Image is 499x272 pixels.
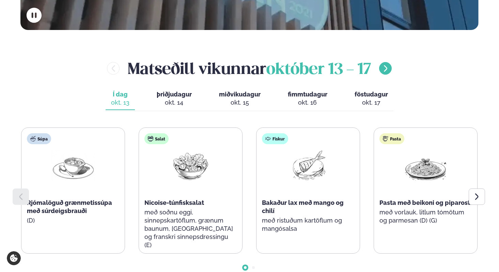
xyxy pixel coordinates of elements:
[383,136,388,141] img: pasta.svg
[252,266,255,269] span: Go to slide 2
[244,266,247,269] span: Go to slide 1
[355,91,388,98] span: föstudagur
[262,216,354,233] p: með ristuðum kartöflum og mangósalsa
[157,99,192,107] div: okt. 14
[111,90,129,99] span: Í dag
[355,99,388,107] div: okt. 17
[286,150,330,181] img: Fish.png
[282,88,333,110] button: fimmtudagur okt. 16
[27,199,112,214] span: Rjómalöguð grænmetissúpa með súrdeigsbrauði
[144,208,237,249] p: með soðnu eggi, sinnepskartöflum, grænum baunum, [GEOGRAPHIC_DATA] og franskri sinnepsdressingu (E)
[27,216,119,225] p: (D)
[106,88,135,110] button: Í dag okt. 13
[30,136,36,141] img: soup.svg
[27,133,51,144] div: Súpa
[262,133,288,144] div: Fiskur
[144,199,204,206] span: Nicoise-túnfisksalat
[349,88,393,110] button: föstudagur okt. 17
[7,251,21,265] a: Cookie settings
[214,88,266,110] button: miðvikudagur okt. 15
[111,99,129,107] div: okt. 13
[265,136,271,141] img: fish.svg
[107,62,120,75] button: menu-btn-left
[219,99,261,107] div: okt. 15
[266,62,371,77] span: október 13 - 17
[151,88,197,110] button: þriðjudagur okt. 14
[379,133,404,144] div: Pasta
[379,199,472,206] span: Pasta með beikoni og piparosti
[144,133,169,144] div: Salat
[148,136,153,141] img: salad.svg
[404,150,448,181] img: Spagetti.png
[169,150,213,181] img: Salad.png
[262,199,344,214] span: Bakaður lax með mango og chilí
[157,91,192,98] span: þriðjudagur
[219,91,261,98] span: miðvikudagur
[288,91,327,98] span: fimmtudagur
[128,57,371,79] h2: Matseðill vikunnar
[379,208,472,225] p: með vorlauk, litlum tómötum og parmesan (D) (G)
[51,150,95,181] img: Soup.png
[288,99,327,107] div: okt. 16
[379,62,392,75] button: menu-btn-right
